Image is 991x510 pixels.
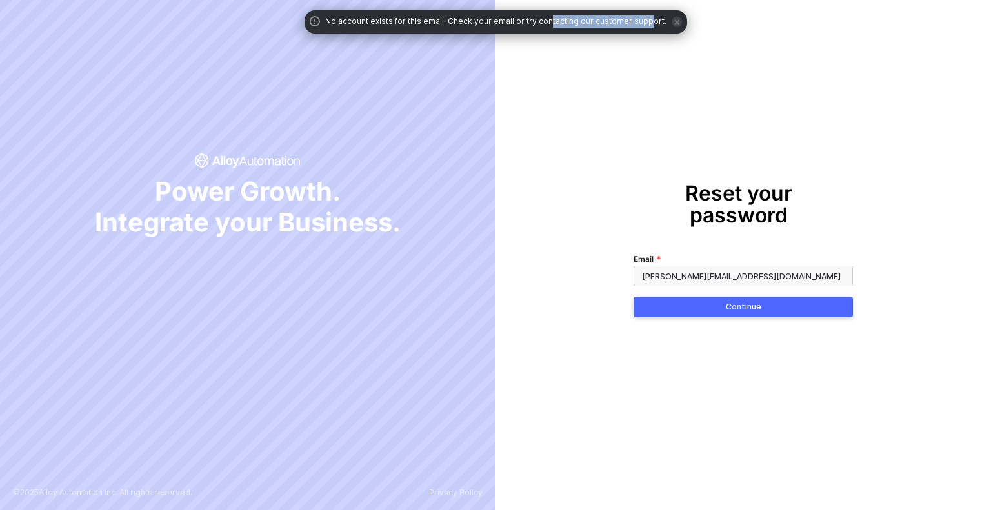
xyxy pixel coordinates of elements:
[672,17,682,27] span: icon-close
[634,253,661,266] label: Email
[325,15,666,28] span: No account exists for this email. Check your email or try contacting our customer support.
[195,153,301,168] span: icon-success
[429,488,483,497] a: Privacy Policy
[310,16,320,26] span: icon-exclamation
[95,176,401,238] span: Power Growth. Integrate your Business.
[726,302,761,312] div: Continue
[13,488,192,497] p: © 2025 Alloy Automation Inc. All rights reserved.
[634,297,853,317] button: Continue
[634,266,853,286] input: Email
[634,182,843,226] h1: Reset your password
